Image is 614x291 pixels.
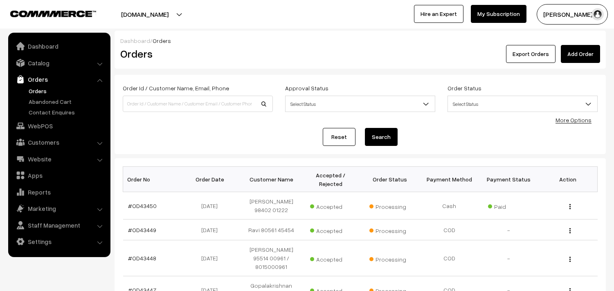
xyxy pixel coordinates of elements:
a: Add Order [561,45,600,63]
a: Orders [27,87,108,95]
span: Select Status [286,97,435,111]
a: More Options [556,116,592,123]
span: Accepted [310,200,351,211]
a: Staff Management [10,218,108,233]
th: Order Status [360,167,420,192]
td: [PERSON_NAME] 95514 00961 / 8015000961 [242,240,301,276]
span: Select Status [448,97,597,111]
td: [DATE] [182,219,242,240]
img: Menu [569,257,571,262]
span: Select Status [285,96,435,112]
img: Menu [569,228,571,233]
a: Marketing [10,201,108,216]
th: Action [538,167,598,192]
h2: Orders [120,47,272,60]
td: COD [420,240,479,276]
th: Payment Method [420,167,479,192]
span: Select Status [448,96,598,112]
label: Approval Status [285,84,328,92]
th: Order Date [182,167,242,192]
span: Accepted [310,253,351,264]
a: Contact Enquires [27,108,108,116]
input: Order Id / Customer Name / Customer Email / Customer Phone [123,96,273,112]
a: COMMMERCE [10,8,82,18]
a: My Subscription [471,5,526,23]
th: Customer Name [242,167,301,192]
span: Processing [369,224,410,235]
span: Accepted [310,224,351,235]
td: COD [420,219,479,240]
span: Orders [153,37,171,44]
td: [PERSON_NAME] 98402 01222 [242,192,301,219]
td: - [479,240,538,276]
div: / [120,36,600,45]
td: - [479,219,538,240]
a: Orders [10,72,108,87]
a: Hire an Expert [414,5,463,23]
button: Search [365,128,398,146]
a: WebPOS [10,119,108,133]
a: Settings [10,234,108,249]
span: Processing [369,253,410,264]
button: [DOMAIN_NAME] [92,4,197,25]
th: Payment Status [479,167,538,192]
span: Processing [369,200,410,211]
td: [DATE] [182,240,242,276]
a: #OD43449 [128,226,156,233]
a: Abandoned Cart [27,97,108,106]
td: Ravi 80561 45454 [242,219,301,240]
td: Cash [420,192,479,219]
label: Order Id / Customer Name, Email, Phone [123,84,229,92]
img: Menu [569,204,571,209]
th: Accepted / Rejected [301,167,360,192]
a: Customers [10,135,108,150]
a: #OD43448 [128,255,156,262]
img: COMMMERCE [10,11,96,17]
a: Reports [10,185,108,199]
label: Order Status [448,84,481,92]
a: #OD43450 [128,202,157,209]
a: Apps [10,168,108,183]
button: Export Orders [506,45,556,63]
a: Dashboard [120,37,150,44]
button: [PERSON_NAME] s… [537,4,608,25]
th: Order No [123,167,182,192]
td: [DATE] [182,192,242,219]
a: Catalog [10,56,108,70]
a: Reset [323,128,355,146]
img: user [592,8,604,20]
a: Dashboard [10,39,108,54]
a: Website [10,152,108,166]
span: Paid [488,200,529,211]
